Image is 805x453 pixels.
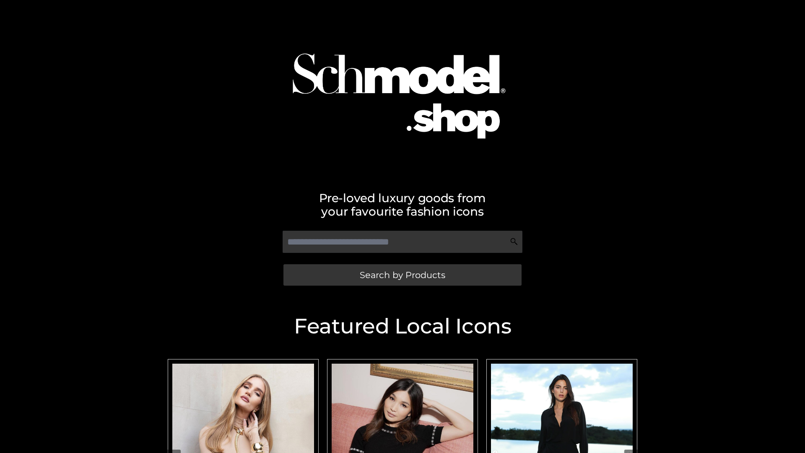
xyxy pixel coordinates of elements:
span: Search by Products [360,271,445,279]
img: Search Icon [510,237,518,246]
h2: Pre-loved luxury goods from your favourite fashion icons [164,191,641,218]
h2: Featured Local Icons​ [164,316,641,337]
a: Search by Products [283,264,522,286]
